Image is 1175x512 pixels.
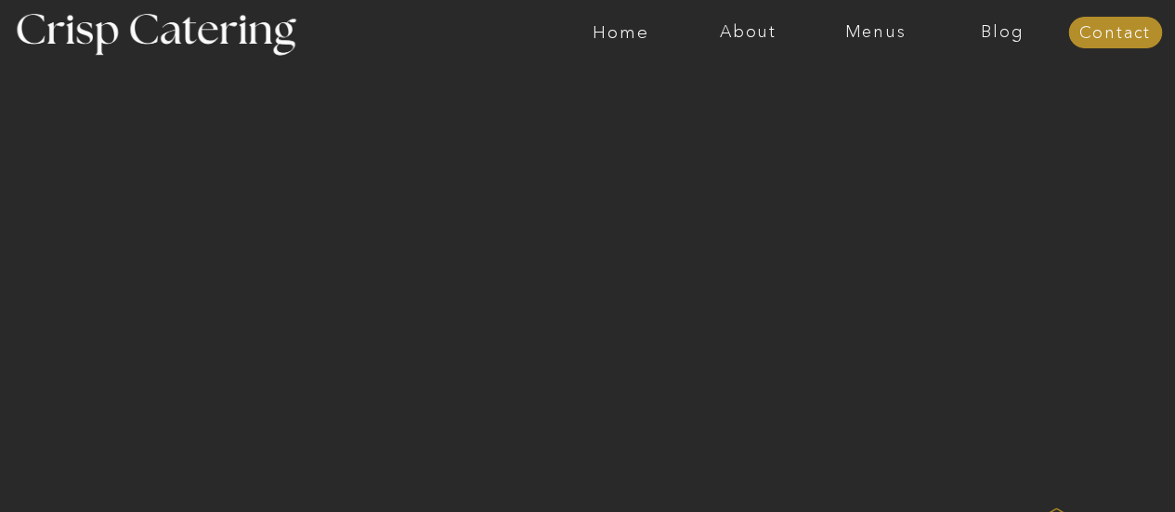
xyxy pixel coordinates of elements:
iframe: podium webchat widget bubble [989,419,1175,512]
a: Home [557,23,685,42]
a: Contact [1068,24,1162,43]
a: Menus [812,23,939,42]
a: Blog [939,23,1066,42]
a: About [685,23,812,42]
